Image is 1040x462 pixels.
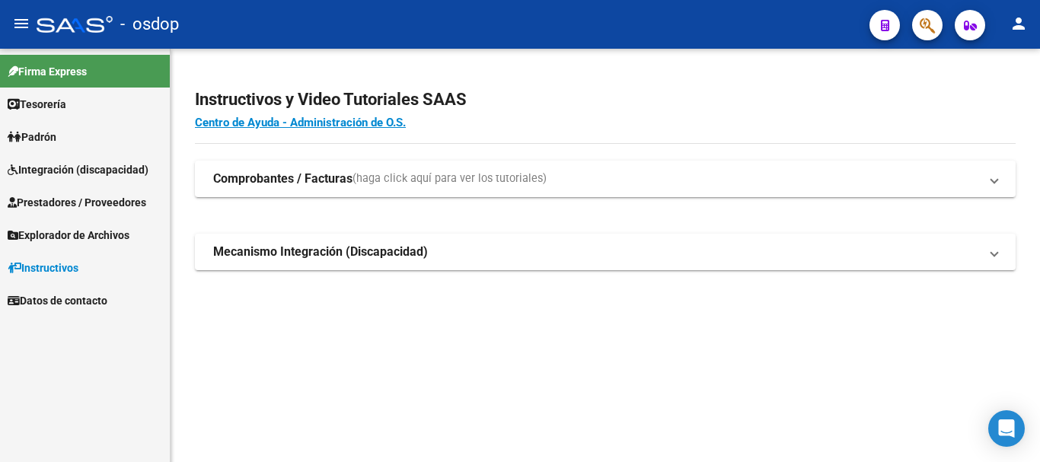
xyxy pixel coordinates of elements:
[8,194,146,211] span: Prestadores / Proveedores
[8,63,87,80] span: Firma Express
[353,170,547,187] span: (haga click aquí para ver los tutoriales)
[213,244,428,260] strong: Mecanismo Integración (Discapacidad)
[8,292,107,309] span: Datos de contacto
[8,227,129,244] span: Explorador de Archivos
[195,85,1016,114] h2: Instructivos y Video Tutoriales SAAS
[195,161,1016,197] mat-expansion-panel-header: Comprobantes / Facturas(haga click aquí para ver los tutoriales)
[1010,14,1028,33] mat-icon: person
[195,234,1016,270] mat-expansion-panel-header: Mecanismo Integración (Discapacidad)
[213,170,353,187] strong: Comprobantes / Facturas
[8,161,148,178] span: Integración (discapacidad)
[120,8,179,41] span: - osdop
[12,14,30,33] mat-icon: menu
[8,129,56,145] span: Padrón
[8,260,78,276] span: Instructivos
[195,116,406,129] a: Centro de Ayuda - Administración de O.S.
[8,96,66,113] span: Tesorería
[988,410,1025,447] div: Open Intercom Messenger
